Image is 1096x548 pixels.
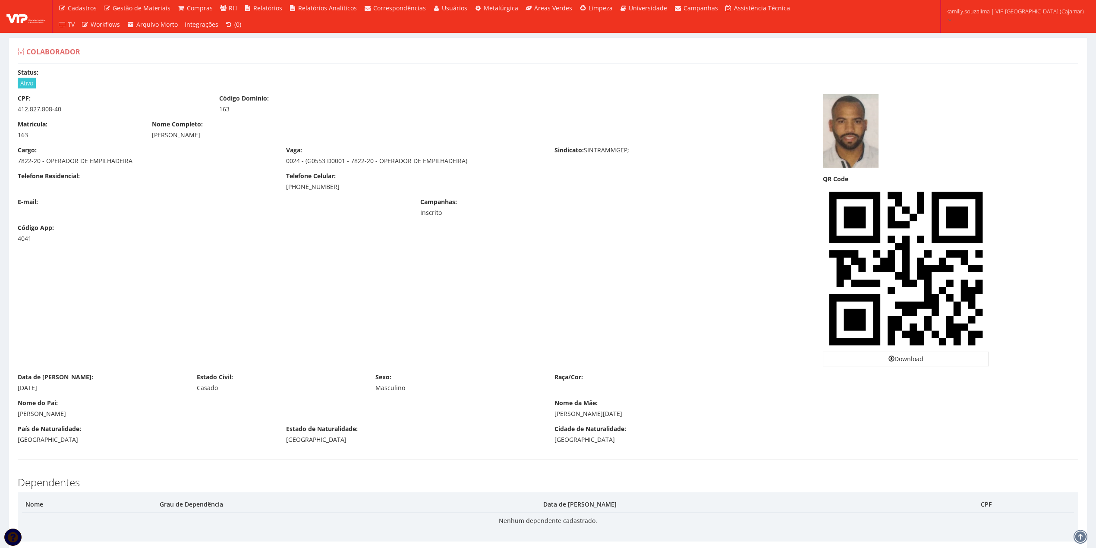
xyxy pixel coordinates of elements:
[375,373,391,381] label: Sexo:
[229,4,237,12] span: RH
[534,4,572,12] span: Áreas Verdes
[823,186,989,352] img: 0AAAAASUVORK5CYII=
[18,131,139,139] div: 163
[68,20,75,28] span: TV
[18,120,47,129] label: Matrícula:
[373,4,426,12] span: Correspondências
[286,157,542,165] div: 0024 - (G0553 D0001 - 7822-20 - OPERADOR DE EMPILHADEIRA)
[589,4,613,12] span: Limpeza
[18,198,38,206] label: E-mail:
[375,384,542,392] div: Masculino
[187,4,213,12] span: Compras
[554,146,584,154] label: Sindicato:
[18,105,206,113] div: 412.827.808-40
[442,4,467,12] span: Usuários
[286,425,358,433] label: Estado de Naturalidade:
[123,16,181,33] a: Arquivo Morto
[18,399,58,407] label: Nome do Pai:
[222,16,245,33] a: (0)
[18,78,36,88] span: Ativo
[298,4,357,12] span: Relatórios Analíticos
[152,120,203,129] label: Nome Completo:
[286,183,542,191] div: [PHONE_NUMBER]
[554,435,810,444] div: [GEOGRAPHIC_DATA]
[554,373,583,381] label: Raça/Cor:
[156,497,540,513] th: Grau de Dependência
[18,94,31,103] label: CPF:
[734,4,790,12] span: Assistência Técnica
[548,146,816,157] div: SINTRAMMGEP;
[219,105,408,113] div: 163
[219,94,269,103] label: Código Domínio:
[554,425,626,433] label: Cidade de Naturalidade:
[420,208,609,217] div: Inscrito
[197,384,363,392] div: Casado
[18,477,1078,488] h3: Dependentes
[18,373,93,381] label: Data de [PERSON_NAME]:
[136,20,178,28] span: Arquivo Morto
[78,16,124,33] a: Workflows
[181,16,222,33] a: Integrações
[554,399,598,407] label: Nome da Mãe:
[286,146,302,154] label: Vaga:
[977,497,1074,513] th: CPF
[18,384,184,392] div: [DATE]
[18,224,54,232] label: Código App:
[26,47,80,57] span: Colaborador
[18,157,273,165] div: 7822-20 - OPERADOR DE EMPILHADEIRA
[18,409,542,418] div: [PERSON_NAME]
[234,20,241,28] span: (0)
[540,497,977,513] th: Data de [PERSON_NAME]
[6,10,45,23] img: logo
[18,146,37,154] label: Cargo:
[55,16,78,33] a: TV
[946,7,1084,16] span: kamilly.souzalima | VIP [GEOGRAPHIC_DATA] (Cajamar)
[91,20,120,28] span: Workflows
[823,352,989,366] a: Download
[484,4,518,12] span: Metalúrgica
[554,409,1078,418] div: [PERSON_NAME][DATE]
[823,94,879,168] img: captura-de-tela-2025-05-12-090025-17470541736821ee5d2c981.png
[22,497,156,513] th: Nome
[18,435,273,444] div: [GEOGRAPHIC_DATA]
[18,425,81,433] label: País de Naturalidade:
[185,20,218,28] span: Integrações
[18,234,139,243] div: 4041
[152,131,676,139] div: [PERSON_NAME]
[18,68,38,77] label: Status:
[420,198,457,206] label: Campanhas:
[22,513,1074,529] td: Nenhum dependente cadastrado.
[683,4,718,12] span: Campanhas
[629,4,667,12] span: Universidade
[68,4,97,12] span: Cadastros
[113,4,170,12] span: Gestão de Materiais
[18,172,80,180] label: Telefone Residencial:
[286,172,336,180] label: Telefone Celular:
[286,435,542,444] div: [GEOGRAPHIC_DATA]
[823,175,848,183] label: QR Code
[253,4,282,12] span: Relatórios
[197,373,233,381] label: Estado Civil:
